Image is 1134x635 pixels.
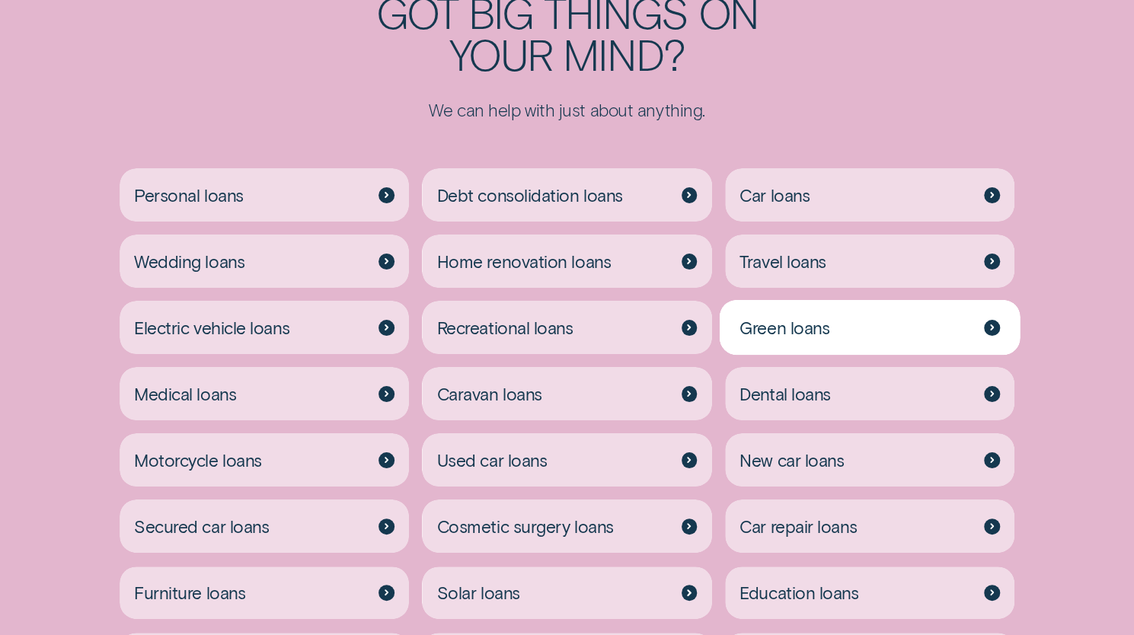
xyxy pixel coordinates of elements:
a: Secured car loans [120,499,409,553]
span: Travel loans [739,250,826,272]
a: Personal loans [120,168,409,222]
a: Car loans [725,168,1014,222]
a: Wedding loans [120,235,409,288]
a: Home renovation loans [422,235,711,288]
a: Solar loans [422,566,711,620]
a: Recreational loans [422,301,711,354]
a: Cosmetic surgery loans [422,499,711,553]
a: New car loans [725,433,1014,487]
span: Car loans [739,184,810,206]
span: Caravan loans [437,383,542,404]
span: Medical loans [134,383,236,404]
a: Car repair loans [725,499,1014,553]
a: Caravan loans [422,367,711,420]
span: Green loans [739,317,829,338]
span: Dental loans [739,383,831,404]
span: Wedding loans [134,250,244,272]
span: Motorcycle loans [134,449,262,471]
span: Solar loans [437,582,520,603]
a: Electric vehicle loans [120,301,409,354]
span: Home renovation loans [437,250,612,272]
a: Travel loans [725,235,1014,288]
span: Furniture loans [134,582,245,603]
span: Used car loans [437,449,548,471]
span: Recreational loans [437,317,573,338]
span: Electric vehicle loans [134,317,289,338]
a: Used car loans [422,433,711,487]
span: Debt consolidation loans [437,184,623,206]
span: Personal loans [134,184,244,206]
a: Green loans [725,301,1014,354]
a: Dental loans [725,367,1014,420]
p: We can help with just about anything. [308,99,825,120]
a: Debt consolidation loans [422,168,711,222]
span: Secured car loans [134,515,269,537]
a: Motorcycle loans [120,433,409,487]
a: Furniture loans [120,566,409,620]
a: Medical loans [120,367,409,420]
span: Car repair loans [739,515,857,537]
a: Education loans [725,566,1014,620]
span: Education loans [739,582,858,603]
span: Cosmetic surgery loans [437,515,614,537]
span: New car loans [739,449,844,471]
